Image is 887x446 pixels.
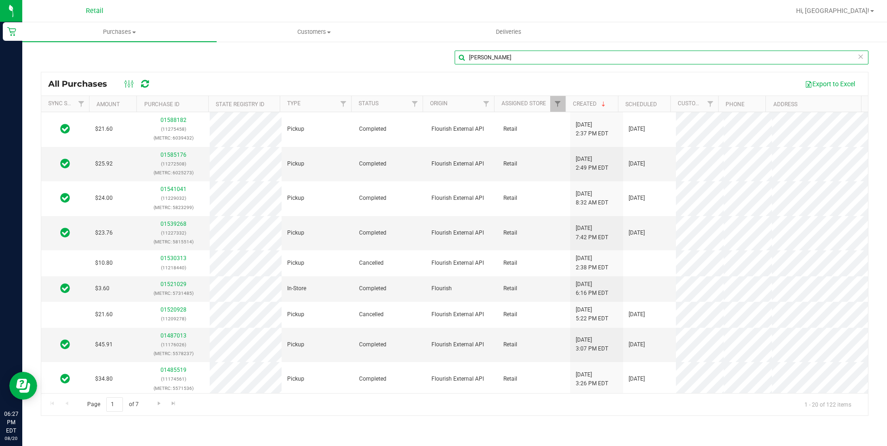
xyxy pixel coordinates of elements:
span: In Sync [60,338,70,351]
a: 01585176 [161,152,186,158]
span: [DATE] 3:26 PM EDT [576,370,608,388]
button: Export to Excel [799,76,861,92]
span: [DATE] [629,340,645,349]
a: Status [359,100,379,107]
span: Flourish External API [431,125,484,134]
a: Phone [726,101,745,108]
span: [DATE] [629,375,645,383]
span: Flourish External API [431,159,484,168]
p: 06:27 PM EDT [4,410,18,435]
span: In Sync [60,191,70,204]
input: Search Purchase ID, Original ID, State Registry ID or Customer Name... [455,51,868,64]
a: 01530313 [161,255,186,261]
span: In Sync [60,372,70,385]
a: 01539268 [161,221,186,227]
p: (METRC: 5823299) [143,203,204,212]
span: Purchases [22,28,217,36]
span: Pickup [287,259,304,268]
a: State Registry ID [216,101,264,108]
span: Completed [359,284,386,293]
p: (METRC: 5571536) [143,384,204,393]
span: Retail [503,229,517,237]
span: Deliveries [483,28,534,36]
span: [DATE] [629,159,645,168]
a: Filter [336,96,351,112]
a: Filter [74,96,89,112]
a: Assigned Store [501,100,546,107]
span: $34.80 [95,375,113,383]
a: 01588182 [161,117,186,123]
span: In Sync [60,282,70,295]
span: [DATE] 5:22 PM EDT [576,306,608,323]
span: In Sync [60,226,70,239]
span: Flourish External API [431,310,484,319]
span: Retail [503,284,517,293]
iframe: Resource center [9,372,37,400]
a: 01521029 [161,281,186,287]
span: Cancelled [359,259,384,268]
p: (11275458) [143,125,204,134]
span: Flourish External API [431,340,484,349]
a: 01520928 [161,306,186,313]
span: [DATE] 8:32 AM EDT [576,190,608,207]
span: [DATE] 6:16 PM EDT [576,280,608,298]
span: Flourish External API [431,375,484,383]
span: $3.60 [95,284,109,293]
span: In Sync [60,122,70,135]
span: Clear [857,51,864,63]
span: $25.92 [95,159,113,168]
span: Pickup [287,375,304,383]
span: Pickup [287,159,304,168]
span: All Purchases [48,79,116,89]
a: Filter [550,96,566,112]
span: Completed [359,229,386,237]
p: (METRC: 5578237) [143,349,204,358]
span: Retail [503,194,517,203]
input: 1 [106,397,123,412]
span: Retail [503,340,517,349]
p: 08/20 [4,435,18,442]
span: [DATE] 2:38 PM EDT [576,254,608,272]
a: Customers [217,22,411,42]
span: Page of 7 [79,397,146,412]
span: [DATE] 3:07 PM EDT [576,336,608,353]
span: Flourish External API [431,194,484,203]
span: Completed [359,340,386,349]
span: Pickup [287,229,304,237]
p: (METRC: 6039432) [143,134,204,142]
span: Completed [359,375,386,383]
span: $23.76 [95,229,113,237]
span: 1 - 20 of 122 items [797,397,859,411]
inline-svg: Retail [7,27,16,36]
span: Pickup [287,310,304,319]
span: Pickup [287,125,304,134]
p: (11176026) [143,340,204,349]
span: $24.00 [95,194,113,203]
span: Hi, [GEOGRAPHIC_DATA]! [796,7,869,14]
span: $45.91 [95,340,113,349]
span: [DATE] [629,125,645,134]
p: (11227332) [143,229,204,237]
p: (11174561) [143,375,204,383]
p: (METRC: 5815514) [143,237,204,246]
a: Created [573,101,607,107]
a: 01485519 [161,367,186,373]
a: Purchases [22,22,217,42]
a: Customer [678,100,707,107]
a: Amount [96,101,120,108]
span: Retail [503,159,517,168]
span: $10.80 [95,259,113,268]
p: (11218440) [143,263,204,272]
span: [DATE] 2:49 PM EDT [576,155,608,172]
a: Type [287,100,301,107]
span: [DATE] 2:37 PM EDT [576,121,608,138]
span: Flourish External API [431,259,484,268]
span: Flourish [431,284,452,293]
span: Completed [359,159,386,168]
a: Sync Status [48,100,84,107]
a: 01487013 [161,332,186,339]
span: [DATE] 7:42 PM EDT [576,224,608,242]
span: Flourish External API [431,229,484,237]
span: Customers [217,28,411,36]
a: Filter [407,96,423,112]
